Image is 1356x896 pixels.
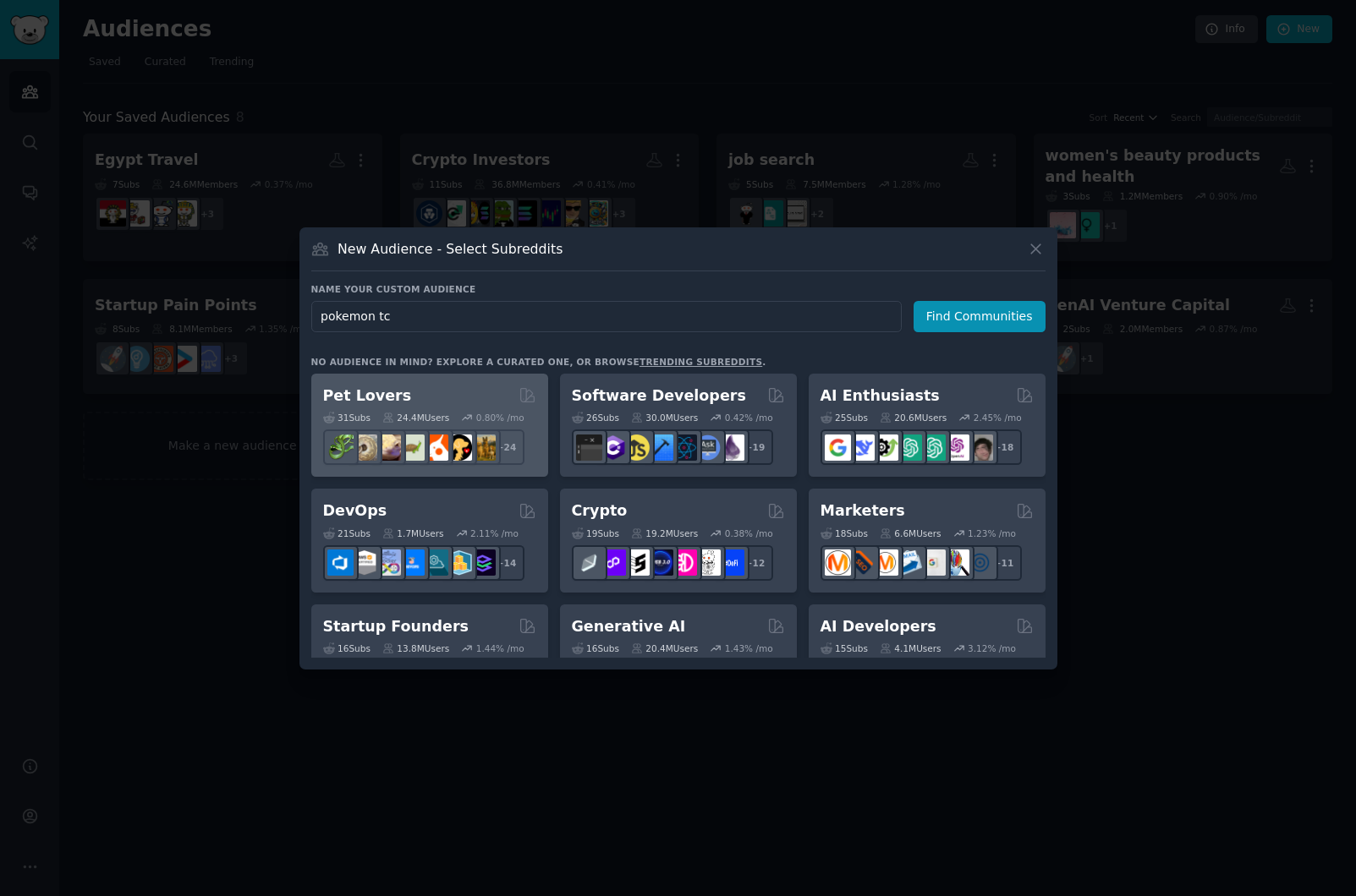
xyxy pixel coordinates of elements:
button: Find Communities [914,301,1046,332]
div: + 18 [986,429,1022,465]
div: 4.1M Users [880,642,942,654]
img: csharp [600,434,626,461]
img: turtle [398,434,425,461]
img: AskComputerScience [694,434,721,461]
img: azuredevops [327,549,354,576]
img: Docker_DevOps [375,549,401,576]
img: ethstaker [623,549,650,576]
div: + 19 [738,429,773,465]
div: 16 Sub s [323,642,371,654]
div: 1.43 % /mo [725,642,773,654]
div: 15 Sub s [821,642,868,654]
img: PlatformEngineers [469,549,496,576]
img: GoogleGeminiAI [825,434,851,461]
div: 31 Sub s [323,412,371,423]
img: OnlineMarketing [967,549,993,576]
h3: Name your custom audience [311,283,1046,295]
img: AItoolsCatalog [872,434,898,461]
div: + 24 [489,429,524,465]
img: dogbreed [469,434,496,461]
div: 21 Sub s [323,527,371,539]
input: Pick a short name, like "Digital Marketers" or "Movie-Goers" [311,301,902,332]
h2: Generative AI [572,616,686,637]
img: software [576,434,602,461]
a: trending subreddits [640,357,762,367]
img: content_marketing [825,549,851,576]
div: 20.4M Users [631,642,698,654]
img: ArtificalIntelligence [967,434,993,461]
div: 19.2M Users [631,527,698,539]
div: 0.80 % /mo [476,412,524,423]
div: 24.4M Users [382,412,449,423]
div: 30.0M Users [631,412,698,423]
div: + 12 [738,545,773,581]
h2: Marketers [821,500,905,522]
div: 26 Sub s [572,412,619,423]
h2: Crypto [572,500,628,522]
img: googleads [920,549,946,576]
div: 13.8M Users [382,642,449,654]
h2: Software Developers [572,385,746,407]
div: 0.38 % /mo [725,527,773,539]
div: 25 Sub s [821,412,868,423]
div: 1.23 % /mo [968,527,1016,539]
img: herpetology [327,434,354,461]
div: No audience in mind? Explore a curated one, or browse . [311,356,766,368]
img: DevOpsLinks [398,549,425,576]
img: chatgpt_prompts_ [920,434,946,461]
div: 19 Sub s [572,527,619,539]
div: 6.6M Users [880,527,942,539]
img: MarketingResearch [943,549,969,576]
img: learnjavascript [623,434,650,461]
img: ballpython [351,434,377,461]
div: 20.6M Users [880,412,947,423]
img: bigseo [848,549,875,576]
div: 2.11 % /mo [470,527,519,539]
div: 1.44 % /mo [476,642,524,654]
img: chatgpt_promptDesign [896,434,922,461]
img: cockatiel [422,434,448,461]
img: iOSProgramming [647,434,673,461]
img: platformengineering [422,549,448,576]
div: 3.12 % /mo [968,642,1016,654]
img: defiblockchain [671,549,697,576]
img: 0xPolygon [600,549,626,576]
h2: Startup Founders [323,616,469,637]
div: + 11 [986,545,1022,581]
h2: AI Developers [821,616,936,637]
img: elixir [718,434,744,461]
div: 1.7M Users [382,527,444,539]
img: Emailmarketing [896,549,922,576]
div: 2.45 % /mo [974,412,1022,423]
img: AWS_Certified_Experts [351,549,377,576]
div: 0.42 % /mo [725,412,773,423]
img: PetAdvice [446,434,472,461]
div: 16 Sub s [572,642,619,654]
img: CryptoNews [694,549,721,576]
div: 18 Sub s [821,527,868,539]
img: ethfinance [576,549,602,576]
img: OpenAIDev [943,434,969,461]
img: aws_cdk [446,549,472,576]
img: DeepSeek [848,434,875,461]
div: + 14 [489,545,524,581]
img: defi_ [718,549,744,576]
img: web3 [647,549,673,576]
h2: AI Enthusiasts [821,385,940,407]
img: reactnative [671,434,697,461]
img: leopardgeckos [375,434,401,461]
h3: New Audience - Select Subreddits [338,240,563,258]
img: AskMarketing [872,549,898,576]
h2: Pet Lovers [323,385,412,407]
h2: DevOps [323,500,387,522]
